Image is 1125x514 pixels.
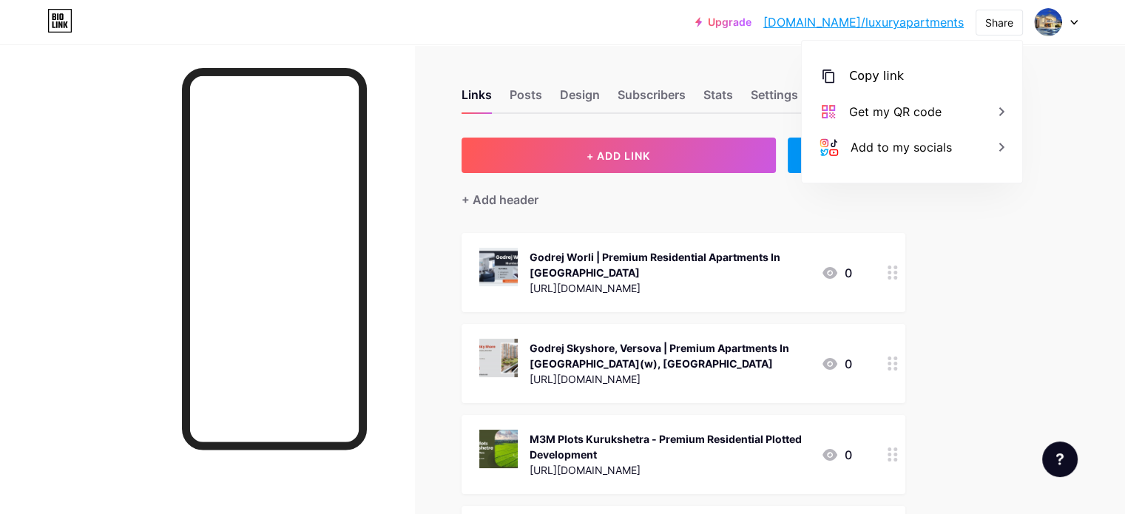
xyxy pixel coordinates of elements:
div: Get my QR code [849,103,942,121]
a: Upgrade [695,16,751,28]
div: Add to my socials [851,138,952,156]
img: luxuryapartments [1034,8,1062,36]
img: Godrej Skyshore, Versova | Premium Apartments In Andheri(w), Mumbai [479,339,518,377]
div: Settings [751,86,798,112]
div: Subscribers [618,86,686,112]
div: [URL][DOMAIN_NAME] [530,371,809,387]
div: 0 [821,446,852,464]
span: + ADD LINK [587,149,650,162]
div: Godrej Skyshore, Versova | Premium Apartments In [GEOGRAPHIC_DATA](w), [GEOGRAPHIC_DATA] [530,340,809,371]
div: + Add header [462,191,538,209]
div: [URL][DOMAIN_NAME] [530,462,809,478]
div: 0 [821,355,852,373]
div: Design [560,86,600,112]
div: + ADD EMBED [788,138,905,173]
a: [DOMAIN_NAME]/luxuryapartments [763,13,964,31]
img: M3M Plots Kurukshetra - Premium Residential Plotted Development [479,430,518,468]
div: Godrej Worli | Premium Residential Apartments In [GEOGRAPHIC_DATA] [530,249,809,280]
div: M3M Plots Kurukshetra - Premium Residential Plotted Development [530,431,809,462]
div: Links [462,86,492,112]
div: Posts [510,86,542,112]
div: 0 [821,264,852,282]
img: Godrej Worli | Premium Residential Apartments In Mumbai [479,248,518,286]
div: Share [985,15,1013,30]
div: Copy link [849,67,904,85]
div: [URL][DOMAIN_NAME] [530,280,809,296]
div: Stats [703,86,733,112]
button: + ADD LINK [462,138,776,173]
